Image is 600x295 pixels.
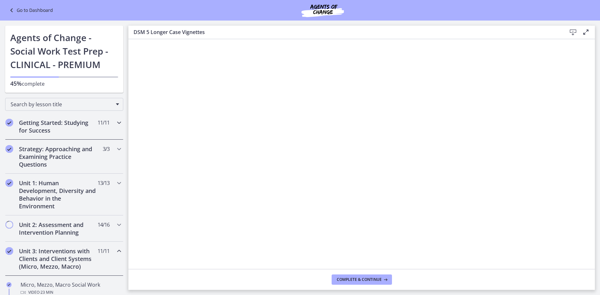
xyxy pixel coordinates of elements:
h2: Unit 2: Assessment and Intervention Planning [19,221,97,236]
i: Completed [5,247,13,255]
h2: Unit 3: Interventions with Clients and Client Systems (Micro, Mezzo, Macro) [19,247,97,270]
h1: Agents of Change - Social Work Test Prep - CLINICAL - PREMIUM [10,31,118,71]
h2: Getting Started: Studying for Success [19,119,97,134]
h3: DSM 5 Longer Case Vignettes [134,28,556,36]
p: complete [10,80,118,88]
i: Completed [5,179,13,187]
button: Complete & continue [332,274,392,285]
span: 11 / 11 [98,247,109,255]
span: 14 / 16 [98,221,109,229]
div: Search by lesson title [5,98,123,111]
i: Completed [5,119,13,126]
span: 3 / 3 [103,145,109,153]
span: 45% [10,80,22,87]
span: Complete & continue [337,277,382,282]
i: Completed [6,282,12,287]
img: Agents of Change [284,3,361,18]
i: Completed [5,145,13,153]
span: 11 / 11 [98,119,109,126]
span: 13 / 13 [98,179,109,187]
h2: Unit 1: Human Development, Diversity and Behavior in the Environment [19,179,97,210]
span: Search by lesson title [11,101,113,108]
a: Go to Dashboard [8,6,53,14]
h2: Strategy: Approaching and Examining Practice Questions [19,145,97,168]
